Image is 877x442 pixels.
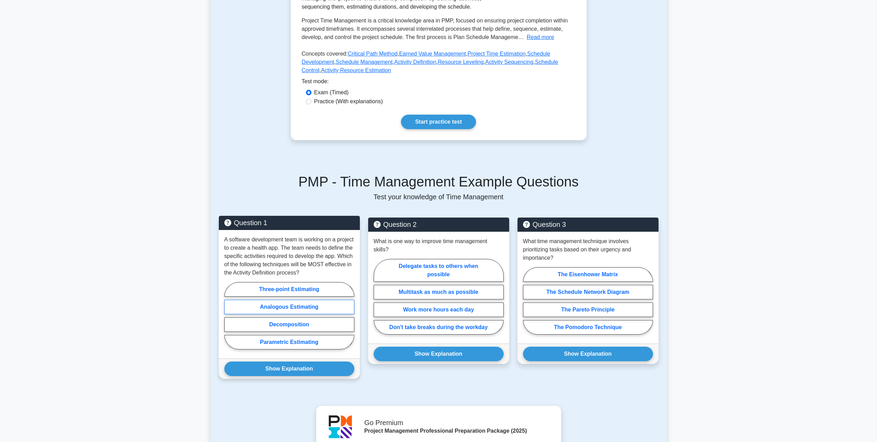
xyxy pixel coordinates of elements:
a: Critical Path Method [348,51,398,57]
p: Concepts covered: , , , , , , , , , [302,50,576,77]
label: Three-point Estimating [224,282,354,297]
a: Activity Sequencing [485,59,534,65]
label: Multitask as much as possible [374,285,504,299]
label: Analogous Estimating [224,300,354,314]
button: Show Explanation [523,347,653,361]
button: Show Explanation [224,362,354,376]
p: What time management technique involves prioritizing tasks based on their urgency and importance? [523,237,653,262]
button: Show Explanation [374,347,504,361]
a: Project Time Estimation [467,51,525,57]
a: Activity Definition [394,59,436,65]
label: The Schedule Network Diagram [523,285,653,299]
label: Delegate tasks to others when possible [374,259,504,282]
label: The Eisenhower Matrix [523,267,653,282]
a: Start practice test [401,115,476,129]
a: Activity Resource Estimation [321,67,391,73]
h5: PMP - Time Management Example Questions [219,173,659,190]
label: Don't take breaks during the workday [374,320,504,335]
p: Test your knowledge of Time Management [219,193,659,201]
button: Read more [527,33,554,41]
div: Test mode: [302,77,576,88]
label: Work more hours each day [374,302,504,317]
p: What is one way to improve time management skills? [374,237,504,254]
h5: Question 2 [374,220,504,229]
h5: Question 1 [224,219,354,227]
a: Resource Leveling [438,59,484,65]
label: Parametric Estimating [224,335,354,349]
a: Schedule Management [336,59,393,65]
a: Schedule Development [302,51,550,65]
label: Exam (Timed) [314,88,349,97]
a: Earned Value Management [399,51,466,57]
label: Practice (With explanations) [314,97,383,106]
label: Decomposition [224,317,354,332]
span: Project Time Management is a critical knowledge area in PMP, focused on ensuring project completi... [302,18,568,40]
h5: Question 3 [523,220,653,229]
label: The Pomodoro Technique [523,320,653,335]
label: The Pareto Principle [523,302,653,317]
p: A software development team is working on a project to create a health app. The team needs to def... [224,236,354,277]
